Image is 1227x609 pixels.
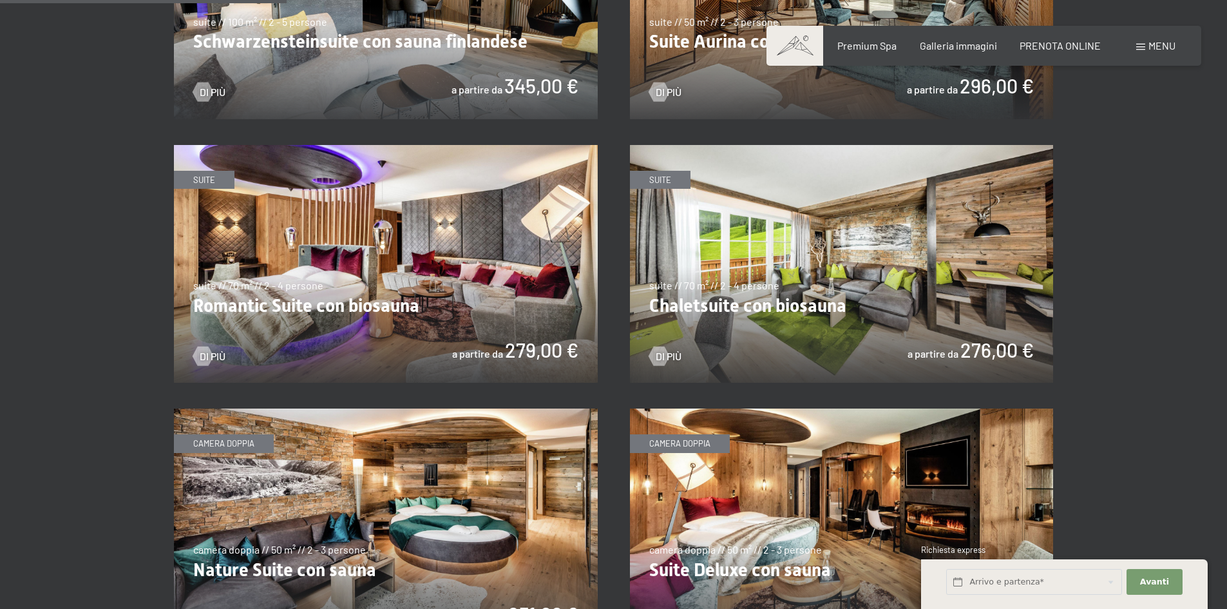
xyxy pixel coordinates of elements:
span: Di più [656,349,681,363]
a: Romantic Suite con biosauna [174,146,598,153]
span: Di più [200,349,225,363]
span: Di più [656,85,681,99]
a: PRENOTA ONLINE [1020,39,1101,52]
a: Galleria immagini [920,39,997,52]
a: Premium Spa [837,39,897,52]
span: Avanti [1140,576,1169,588]
a: Suite Deluxe con sauna [630,409,1054,417]
button: Avanti [1127,569,1182,595]
span: Di più [200,85,225,99]
img: Romantic Suite con biosauna [174,145,598,383]
a: Di più [193,85,225,99]
a: Nature Suite con sauna [174,409,598,417]
img: Chaletsuite con biosauna [630,145,1054,383]
a: Di più [193,349,225,363]
a: Chaletsuite con biosauna [630,146,1054,153]
a: Di più [649,349,681,363]
a: Di più [649,85,681,99]
span: Richiesta express [921,545,985,555]
span: Menu [1148,39,1175,52]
